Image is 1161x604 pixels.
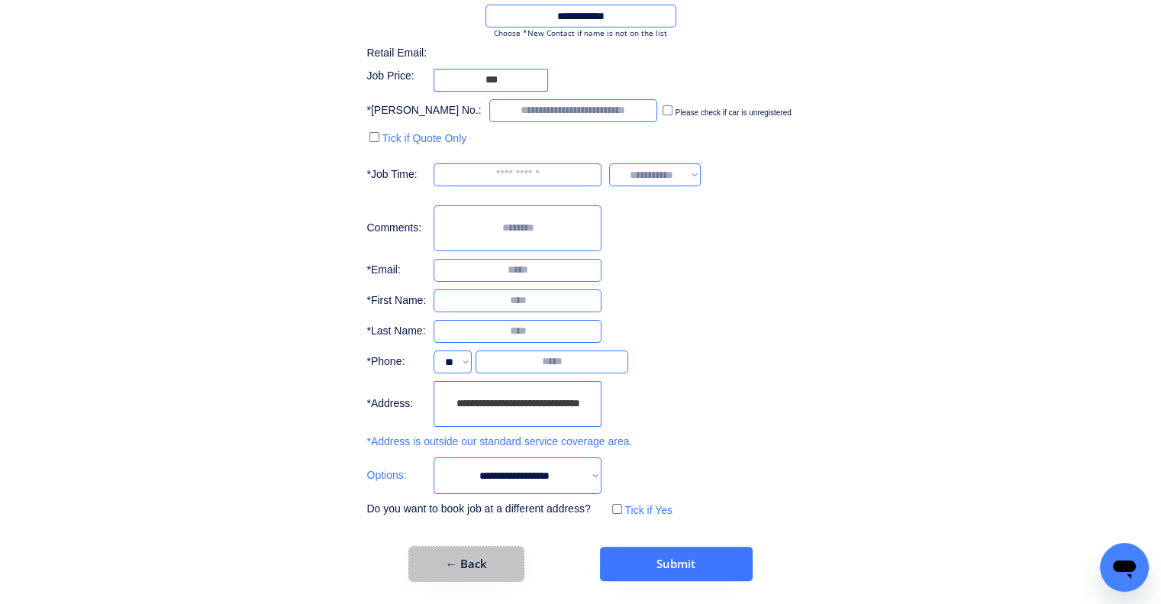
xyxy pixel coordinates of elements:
[485,27,676,38] div: Choose *New Contact if name is not on the list
[675,108,791,117] label: Please check if car is unregistered
[624,504,672,516] label: Tick if Yes
[366,434,632,450] div: *Address is outside our standard service coverage area.
[366,293,426,308] div: *First Name:
[366,324,426,339] div: *Last Name:
[366,167,426,182] div: *Job Time:
[366,263,426,278] div: *Email:
[366,69,426,84] div: Job Price:
[1100,543,1149,592] iframe: Button to launch messaging window
[366,396,426,412] div: *Address:
[366,502,601,517] div: Do you want to book job at a different address?
[409,547,524,581] button: ← Back
[366,468,426,483] div: Options:
[366,354,426,370] div: *Phone:
[366,221,426,236] div: Comments:
[382,132,466,144] label: Tick if Quote Only
[600,547,753,581] button: Submit
[366,103,481,118] div: *[PERSON_NAME] No.:
[366,46,443,61] div: Retail Email:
